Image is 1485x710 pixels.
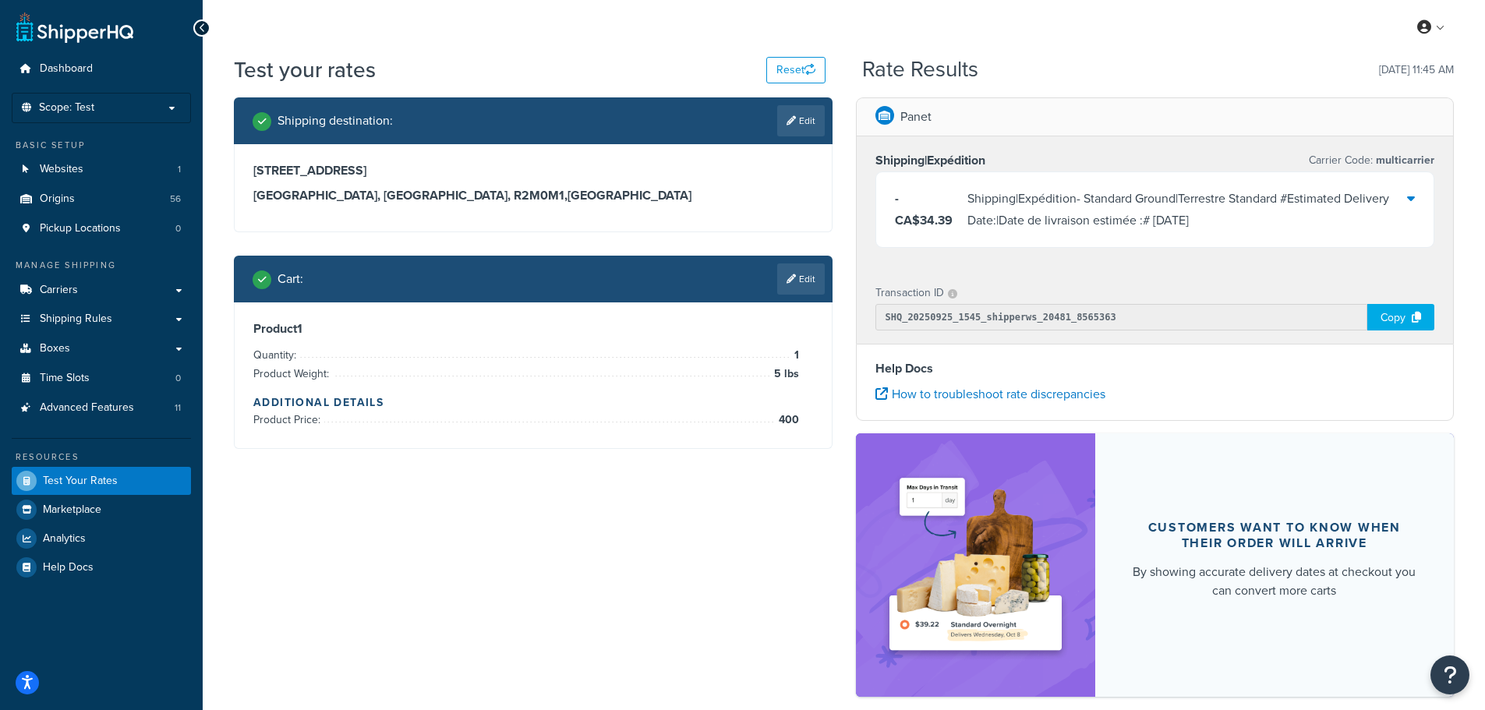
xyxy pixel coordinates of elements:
[253,394,813,411] h4: Additional Details
[253,347,300,363] span: Quantity:
[39,101,94,115] span: Scope: Test
[178,163,181,176] span: 1
[40,313,112,326] span: Shipping Rules
[875,282,944,304] p: Transaction ID
[1373,152,1434,168] span: multicarrier
[862,58,978,82] h2: Rate Results
[12,364,191,393] li: Time Slots
[790,346,799,365] span: 1
[253,412,324,428] span: Product Price:
[1309,150,1434,171] p: Carrier Code:
[43,561,94,574] span: Help Docs
[12,155,191,184] a: Websites1
[1379,59,1454,81] p: [DATE] 11:45 AM
[43,532,86,546] span: Analytics
[875,359,1435,378] h4: Help Docs
[40,372,90,385] span: Time Slots
[777,263,825,295] a: Edit
[12,155,191,184] li: Websites
[12,185,191,214] a: Origins56
[967,188,1408,231] div: Shipping|Expédition - Standard Ground|Terrestre Standard #Estimated Delivery Date:|Date de livrai...
[775,411,799,429] span: 400
[40,342,70,355] span: Boxes
[879,457,1072,673] img: feature-image-ddt-36eae7f7280da8017bfb280eaccd9c446f90b1fe08728e4019434db127062ab4.png
[12,305,191,334] a: Shipping Rules
[175,372,181,385] span: 0
[1133,520,1417,551] div: Customers want to know when their order will arrive
[12,394,191,422] a: Advanced Features11
[43,475,118,488] span: Test Your Rates
[40,284,78,297] span: Carriers
[40,401,134,415] span: Advanced Features
[170,193,181,206] span: 56
[12,139,191,152] div: Basic Setup
[43,503,101,517] span: Marketplace
[900,106,932,128] p: Panet
[40,163,83,176] span: Websites
[12,496,191,524] a: Marketplace
[12,276,191,305] a: Carriers
[1367,304,1434,330] div: Copy
[278,272,303,286] h2: Cart :
[1133,563,1417,600] div: By showing accurate delivery dates at checkout you can convert more carts
[175,401,181,415] span: 11
[12,525,191,553] a: Analytics
[12,55,191,83] a: Dashboard
[175,222,181,235] span: 0
[234,55,376,85] h1: Test your rates
[12,364,191,393] a: Time Slots0
[12,394,191,422] li: Advanced Features
[253,366,333,382] span: Product Weight:
[766,57,826,83] button: Reset
[875,385,1105,403] a: How to troubleshoot rate discrepancies
[40,222,121,235] span: Pickup Locations
[253,321,813,337] h3: Product 1
[777,105,825,136] a: Edit
[12,214,191,243] li: Pickup Locations
[12,185,191,214] li: Origins
[895,189,953,229] span: -CA$34.39
[1430,655,1469,694] button: Open Resource Center
[12,334,191,363] a: Boxes
[40,193,75,206] span: Origins
[12,450,191,464] div: Resources
[770,365,799,383] span: 5 lbs
[12,259,191,272] div: Manage Shipping
[875,153,985,168] h3: Shipping|Expédition
[12,553,191,581] a: Help Docs
[12,214,191,243] a: Pickup Locations0
[253,188,813,203] h3: [GEOGRAPHIC_DATA], [GEOGRAPHIC_DATA], R2M0M1 , [GEOGRAPHIC_DATA]
[12,467,191,495] a: Test Your Rates
[40,62,93,76] span: Dashboard
[253,163,813,178] h3: [STREET_ADDRESS]
[278,114,393,128] h2: Shipping destination :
